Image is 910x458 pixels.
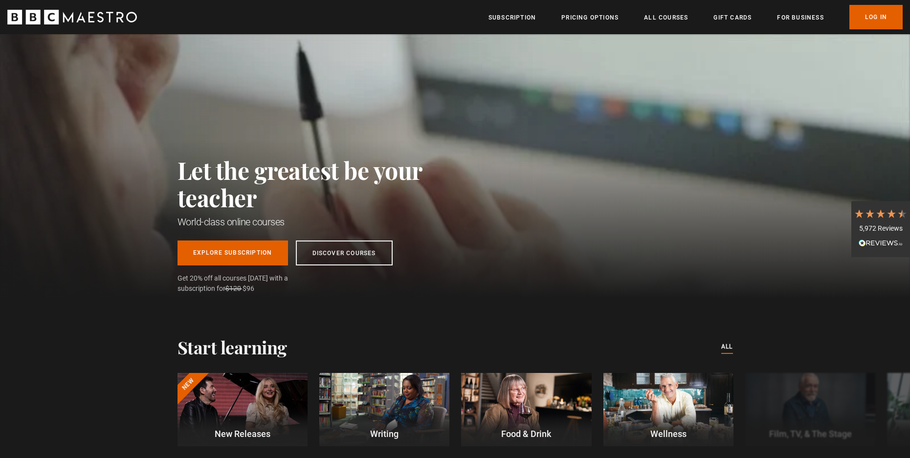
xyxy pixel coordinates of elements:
a: Food & Drink [461,373,591,446]
a: Pricing Options [561,13,619,22]
img: REVIEWS.io [859,240,903,246]
div: 5,972 Reviews [854,224,908,234]
a: For business [777,13,823,22]
div: 4.7 Stars [854,208,908,219]
a: Wellness [603,373,733,446]
a: All Courses [644,13,688,22]
h2: Let the greatest be your teacher [178,156,466,211]
h2: Start learning [178,337,287,357]
a: Subscription [488,13,536,22]
span: $120 [225,284,241,292]
a: New New Releases [178,373,308,446]
a: Log In [849,5,903,29]
span: $96 [243,284,254,292]
h1: World-class online courses [178,215,466,229]
a: All [721,342,733,352]
a: Explore Subscription [178,240,288,265]
a: Gift Cards [713,13,752,22]
div: 5,972 ReviewsRead All Reviews [851,201,910,258]
svg: BBC Maestro [7,10,137,24]
div: Read All Reviews [854,238,908,250]
nav: Primary [488,5,903,29]
a: Film, TV, & The Stage [745,373,875,446]
a: Writing [319,373,449,446]
span: Get 20% off all courses [DATE] with a subscription for [178,273,310,294]
a: Discover Courses [296,240,393,265]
